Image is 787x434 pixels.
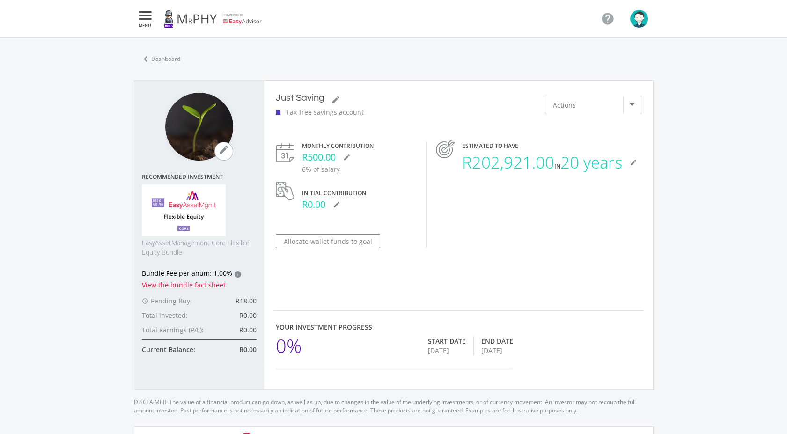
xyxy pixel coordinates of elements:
[328,93,343,107] button: mode_edit
[142,174,257,180] span: Recommended Investment
[302,189,417,198] div: Initial Contribution
[276,107,364,117] div: Tax-free savings account
[142,298,148,304] i: access_time
[142,310,211,320] div: Total invested:
[276,182,294,200] img: lumpsum-icon.png
[211,310,257,320] div: R0.00
[142,345,211,354] div: Current Balance:
[276,322,513,332] div: Your Investment Progress
[134,9,156,28] button:  MENU
[134,390,654,415] p: DISCLAIMER: The value of a financial product can go down, as well as up, due to changes in the va...
[211,296,257,306] div: R18.00
[235,271,241,278] div: i
[302,150,417,164] div: R500.00
[630,10,648,28] img: avatar.png
[597,8,618,29] a: 
[142,184,226,237] img: EMPBundle_CEquity.png
[276,234,380,248] button: Allocate wallet funds to goal
[331,95,340,104] i: mode_edit
[276,92,324,103] p: Just Saving
[142,268,257,280] div: Bundle Fee per anum: 1.00%
[481,337,513,346] div: End Date
[462,142,641,150] div: ESTIMATED TO HAVE
[601,12,615,26] i: 
[481,346,513,355] div: [DATE]
[428,346,466,355] div: [DATE]
[333,201,340,208] i: mode_edit
[462,150,622,175] div: R202,921.00 20 years
[137,23,154,28] span: MENU
[218,144,229,155] i: mode_edit
[329,198,344,212] button: mode_edit
[630,159,637,166] i: mode_edit
[134,49,186,69] a: chevron_leftDashboard
[142,280,226,289] a: View the bundle fact sheet
[214,142,233,161] button: mode_edit
[339,150,354,164] button: mode_edit
[436,140,455,158] img: target-icon.svg
[211,325,257,335] div: R0.00
[553,96,576,114] span: Actions
[302,142,417,150] div: Monthly Contribution
[276,143,294,162] img: calendar-icon.svg
[142,296,211,306] div: Pending Buy:
[137,10,154,21] i: 
[140,53,151,65] i: chevron_left
[626,155,641,169] button: mode_edit
[142,238,257,257] span: EasyAssetManagement Core Flexible Equity Bundle
[554,162,560,170] span: in
[276,332,302,360] div: 0%
[302,198,417,212] div: R0.00
[343,154,351,161] i: mode_edit
[211,345,257,354] div: R0.00
[302,164,417,174] p: 6% of salary
[428,337,466,346] div: Start Date
[142,325,211,335] div: Total earnings (P/L):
